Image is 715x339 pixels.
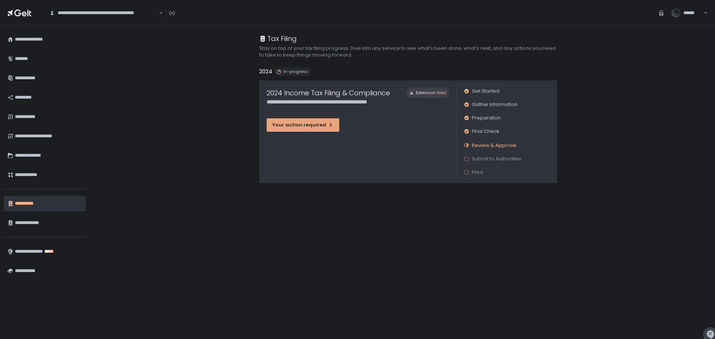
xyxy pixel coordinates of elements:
span: Preparation [472,115,501,121]
button: Your action required [267,118,339,132]
div: Tax Filing [259,33,297,44]
span: In-progress [283,69,308,74]
span: Submit to Authorities [472,156,521,162]
span: Gather Information [472,101,518,108]
h2: 2024 [259,67,272,76]
h1: 2024 Income Tax Filing & Compliance [267,88,390,98]
span: Filed [472,169,483,176]
div: Your action required [272,122,334,128]
h2: Stay on top of your tax filing progress. Dive into any service to see what's been done, what's ne... [259,45,557,58]
span: Get Started [472,88,499,95]
span: Review & Approve [472,142,517,149]
div: Search for option [45,5,163,21]
span: Extension filed [416,90,446,96]
span: Final Check [472,128,499,135]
